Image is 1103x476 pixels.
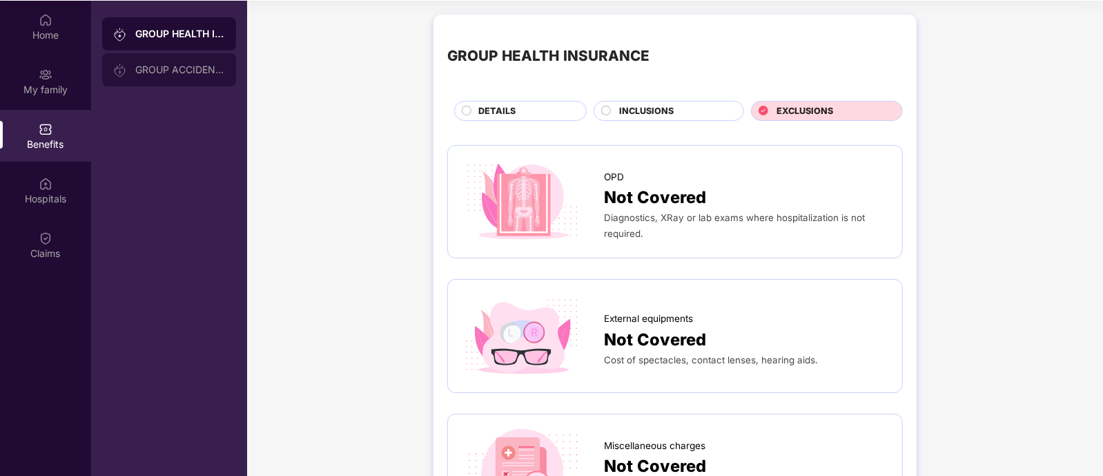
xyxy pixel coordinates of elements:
[135,64,225,75] div: GROUP ACCIDENTAL INSURANCE
[462,160,583,244] img: icon
[462,294,583,378] img: icon
[39,122,52,136] img: svg+xml;base64,PHN2ZyBpZD0iQmVuZWZpdHMiIHhtbG5zPSJodHRwOi8vd3d3LnczLm9yZy8yMDAwL3N2ZyIgd2lkdGg9Ij...
[604,170,624,184] span: OPD
[604,184,706,210] span: Not Covered
[113,64,127,77] img: svg+xml;base64,PHN2ZyB3aWR0aD0iMjAiIGhlaWdodD0iMjAiIHZpZXdCb3g9IjAgMCAyMCAyMCIgZmlsbD0ibm9uZSIgeG...
[604,312,693,326] span: External equipments
[113,28,127,41] img: svg+xml;base64,PHN2ZyB3aWR0aD0iMjAiIGhlaWdodD0iMjAiIHZpZXdCb3g9IjAgMCAyMCAyMCIgZmlsbD0ibm9uZSIgeG...
[39,231,52,245] img: svg+xml;base64,PHN2ZyBpZD0iQ2xhaW0iIHhtbG5zPSJodHRwOi8vd3d3LnczLm9yZy8yMDAwL3N2ZyIgd2lkdGg9IjIwIi...
[478,104,516,118] span: DETAILS
[39,13,52,27] img: svg+xml;base64,PHN2ZyBpZD0iSG9tZSIgeG1sbnM9Imh0dHA6Ly93d3cudzMub3JnLzIwMDAvc3ZnIiB3aWR0aD0iMjAiIG...
[135,27,225,41] div: GROUP HEALTH INSURANCE
[447,45,650,67] div: GROUP HEALTH INSURANCE
[604,354,818,365] span: Cost of spectacles, contact lenses, hearing aids.
[604,327,706,352] span: Not Covered
[604,212,865,238] span: Diagnostics, XRay or lab exams where hospitalization is not required.
[777,104,833,118] span: EXCLUSIONS
[604,439,705,453] span: Miscellaneous charges
[39,68,52,82] img: svg+xml;base64,PHN2ZyB3aWR0aD0iMjAiIGhlaWdodD0iMjAiIHZpZXdCb3g9IjAgMCAyMCAyMCIgZmlsbD0ibm9uZSIgeG...
[39,177,52,191] img: svg+xml;base64,PHN2ZyBpZD0iSG9zcGl0YWxzIiB4bWxucz0iaHR0cDovL3d3dy53My5vcmcvMjAwMC9zdmciIHdpZHRoPS...
[620,104,674,118] span: INCLUSIONS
